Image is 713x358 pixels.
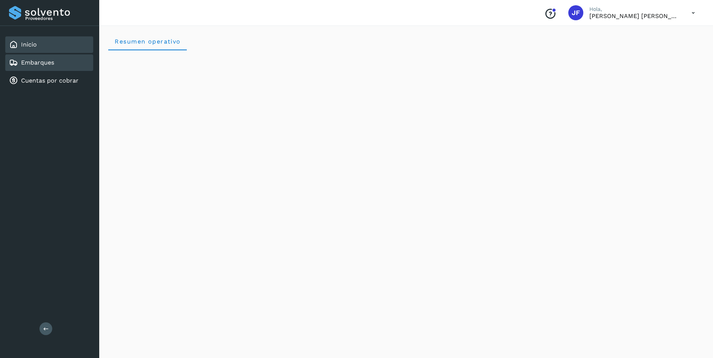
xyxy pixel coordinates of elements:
div: Cuentas por cobrar [5,72,93,89]
div: Embarques [5,54,93,71]
a: Embarques [21,59,54,66]
a: Cuentas por cobrar [21,77,79,84]
div: Inicio [5,36,93,53]
span: Resumen operativo [114,38,181,45]
p: Hola, [589,6,680,12]
p: JOSE FUENTES HERNANDEZ [589,12,680,20]
a: Inicio [21,41,37,48]
p: Proveedores [25,16,90,21]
